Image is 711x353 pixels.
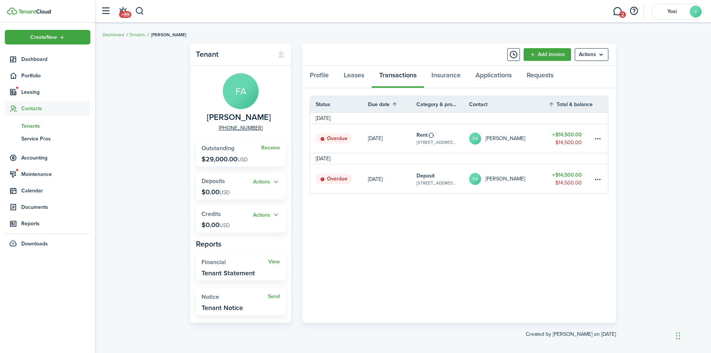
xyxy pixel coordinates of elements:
[690,6,702,18] avatar-text: Y
[674,317,711,353] iframe: Chat Widget
[21,105,90,112] span: Contacts
[469,100,548,108] th: Contact
[151,31,186,38] span: [PERSON_NAME]
[368,134,383,142] p: [DATE]
[202,259,268,266] widget-stats-title: Financial
[196,50,270,59] panel-main-title: Tenant
[21,72,90,80] span: Portfolio
[336,66,372,88] a: Leases
[202,294,268,300] widget-stats-title: Notice
[99,4,113,18] button: Open sidebar
[219,124,263,132] a: [PHONE_NUMBER]
[310,114,336,122] td: [DATE]
[552,171,582,179] table-amount-title: $14,500.00
[368,124,417,153] a: [DATE]
[116,2,130,21] a: Notifications
[469,133,481,145] avatar-text: FA
[486,176,525,182] table-profile-info-text: [PERSON_NAME]
[18,9,51,14] img: TenantCloud
[575,48,608,61] button: Open menu
[368,164,417,193] a: [DATE]
[21,240,48,248] span: Downloads
[103,31,124,38] a: Dashboard
[223,73,259,109] avatar-text: FA
[21,154,90,162] span: Accounting
[21,203,90,211] span: Documents
[5,216,90,231] a: Reports
[202,188,230,196] p: $0.00
[469,164,548,193] a: FA[PERSON_NAME]
[627,5,640,18] button: Open resource center
[237,156,248,164] span: USD
[548,164,593,193] a: $14,500.00$14,500.00
[253,211,280,219] button: Actions
[268,259,280,265] a: View
[417,172,434,180] table-info-title: Deposit
[310,164,368,193] a: Overdue
[555,139,582,146] table-amount-description: $14,500.00
[555,179,582,187] table-amount-description: $14,500.00
[417,100,469,108] th: Category & property
[468,66,519,88] a: Applications
[610,2,624,21] a: Messaging
[21,88,90,96] span: Leasing
[253,178,280,186] button: Open menu
[253,178,280,186] button: Actions
[207,113,271,122] span: Felita Anane
[657,9,687,14] span: Yosi
[202,210,221,218] span: Credits
[302,66,336,88] a: Profile
[21,122,90,130] span: Tenants
[552,131,582,139] table-amount-title: $14,500.00
[676,325,680,347] div: Drag
[30,35,57,40] span: Create New
[253,211,280,219] button: Open menu
[507,48,520,61] button: Timeline
[316,133,352,144] status: Overdue
[417,124,469,153] a: Rent[STREET_ADDRESS][PERSON_NAME]
[548,124,593,153] a: $14,500.00$14,500.00
[417,131,427,139] table-info-title: Rent
[5,120,90,132] a: Tenants
[417,180,458,186] table-subtitle: [STREET_ADDRESS][PERSON_NAME]
[21,135,90,143] span: Service Pros
[469,124,548,153] a: FA[PERSON_NAME]
[202,269,255,277] widget-stats-description: Tenant Statement
[575,48,608,61] menu-btn: Actions
[368,100,417,109] th: Sort
[310,155,336,162] td: [DATE]
[202,155,248,163] p: $29,000.00
[486,136,525,142] table-profile-info-text: [PERSON_NAME]
[5,52,90,66] a: Dashboard
[368,175,383,183] p: [DATE]
[424,66,468,88] a: Insurance
[268,294,280,300] widget-stats-action: Send
[202,221,230,229] p: $0.00
[119,11,131,18] span: +99
[5,132,90,145] a: Service Pros
[519,66,561,88] a: Requests
[469,173,481,185] avatar-text: FA
[202,304,243,312] widget-stats-description: Tenant Notice
[619,11,626,18] span: 2
[21,187,90,195] span: Calendar
[190,323,616,338] created-at: Created by [PERSON_NAME] on [DATE]
[21,55,90,63] span: Dashboard
[202,177,225,185] span: Deposits
[196,238,286,250] panel-main-subtitle: Reports
[21,170,90,178] span: Maintenance
[202,144,234,152] span: Outstanding
[310,124,368,153] a: Overdue
[219,222,230,229] span: USD
[417,164,469,193] a: Deposit[STREET_ADDRESS][PERSON_NAME]
[219,189,230,196] span: USD
[261,145,280,151] a: Receive
[548,100,593,109] th: Sort
[524,48,571,61] a: Add invoice
[129,31,145,38] a: Tenants
[7,7,17,15] img: TenantCloud
[21,220,90,227] span: Reports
